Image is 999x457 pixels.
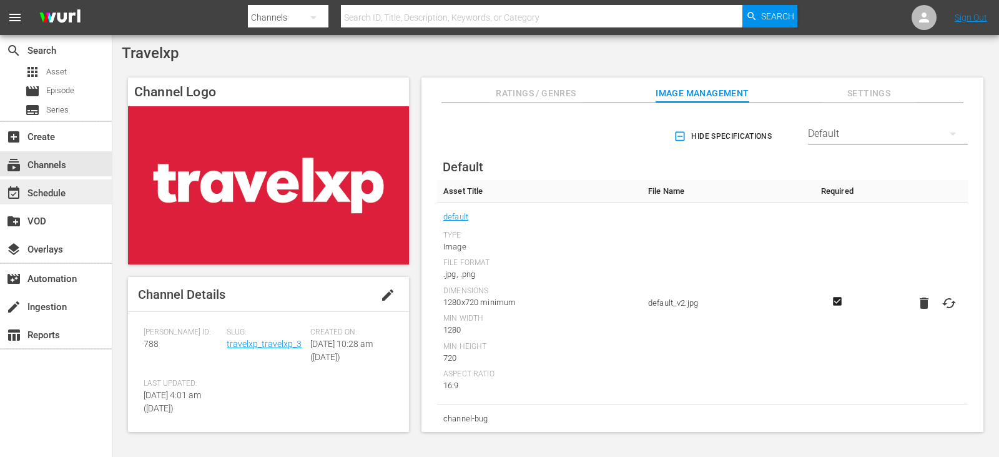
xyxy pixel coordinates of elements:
span: VOD [6,214,21,229]
a: default [443,209,468,225]
span: Slug: [227,328,303,338]
svg: Required [830,296,845,307]
span: Channel Details [138,287,225,302]
span: Search [761,5,794,28]
span: Reports [6,328,21,343]
span: Settings [822,86,916,101]
span: Asset [25,64,40,79]
button: Search [742,5,797,28]
span: Default [443,159,483,174]
div: 1280 [443,324,636,336]
div: 16:9 [443,379,636,392]
span: Episode [25,84,40,99]
th: Required [814,180,860,203]
span: Episode [46,84,74,97]
span: Automation [6,271,21,286]
img: Travelxp [128,106,409,264]
span: Created On: [310,328,387,338]
div: .jpg, .png [443,268,636,281]
div: Min Height [443,342,636,352]
span: Channels [6,158,21,173]
span: Search [6,43,21,58]
span: 788 [144,339,159,349]
span: [DATE] 4:01 am ([DATE]) [144,390,201,413]
span: [DATE] 10:28 am ([DATE]) [310,339,373,362]
span: [PERSON_NAME] ID: [144,328,220,338]
td: default_v2.jpg [642,203,814,404]
div: 1280x720 minimum [443,296,636,309]
span: Overlays [6,242,21,257]
span: Series [46,104,69,116]
span: Series [25,103,40,118]
div: Type [443,433,636,443]
th: Asset Title [437,180,642,203]
div: Dimensions [443,286,636,296]
th: File Name [642,180,814,203]
span: Hide Specifications [676,130,772,143]
button: edit [373,280,403,310]
span: Asset [46,66,67,78]
span: menu [7,10,22,25]
span: edit [380,288,395,303]
div: Min Width [443,314,636,324]
a: travelxp_travelxp_3 [227,339,302,349]
span: Travelxp [122,44,179,62]
a: Sign Out [955,13,987,23]
h4: Channel Logo [128,78,409,106]
div: Image [443,241,636,253]
span: Schedule [6,186,21,201]
button: Hide Specifications [671,119,777,154]
span: channel-bug [443,411,636,427]
span: Last Updated: [144,379,220,389]
div: Aspect Ratio [443,369,636,379]
div: Type [443,231,636,241]
div: File Format [443,258,636,268]
span: Create [6,129,21,144]
img: ans4CAIJ8jUAAAAAAAAAAAAAAAAAAAAAAAAgQb4GAAAAAAAAAAAAAAAAAAAAAAAAJMjXAAAAAAAAAAAAAAAAAAAAAAAAgAT5G... [30,3,90,33]
span: Image Management [656,86,749,101]
div: 720 [443,352,636,364]
span: create [6,299,21,314]
span: Ratings / Genres [489,86,583,101]
div: Default [808,116,968,151]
